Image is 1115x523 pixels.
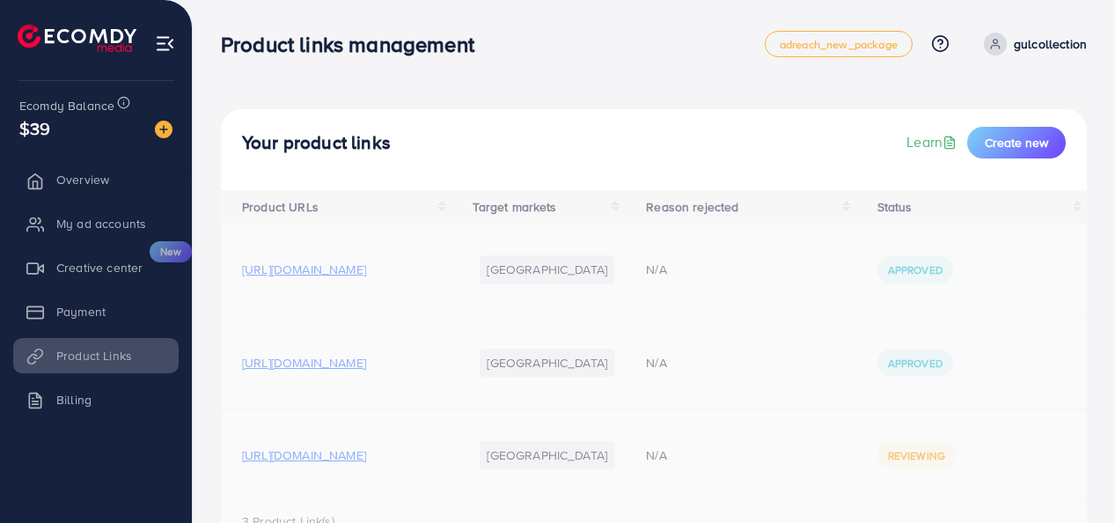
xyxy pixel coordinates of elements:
[977,33,1087,55] a: gulcollection
[780,39,898,50] span: adreach_new_package
[19,115,50,141] span: $39
[242,132,391,154] h4: Your product links
[906,132,960,152] a: Learn
[765,31,913,57] a: adreach_new_package
[985,134,1048,151] span: Create new
[155,33,175,54] img: menu
[221,32,488,57] h3: Product links management
[155,121,172,138] img: image
[18,25,136,52] img: logo
[1014,33,1087,55] p: gulcollection
[967,127,1066,158] button: Create new
[19,97,114,114] span: Ecomdy Balance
